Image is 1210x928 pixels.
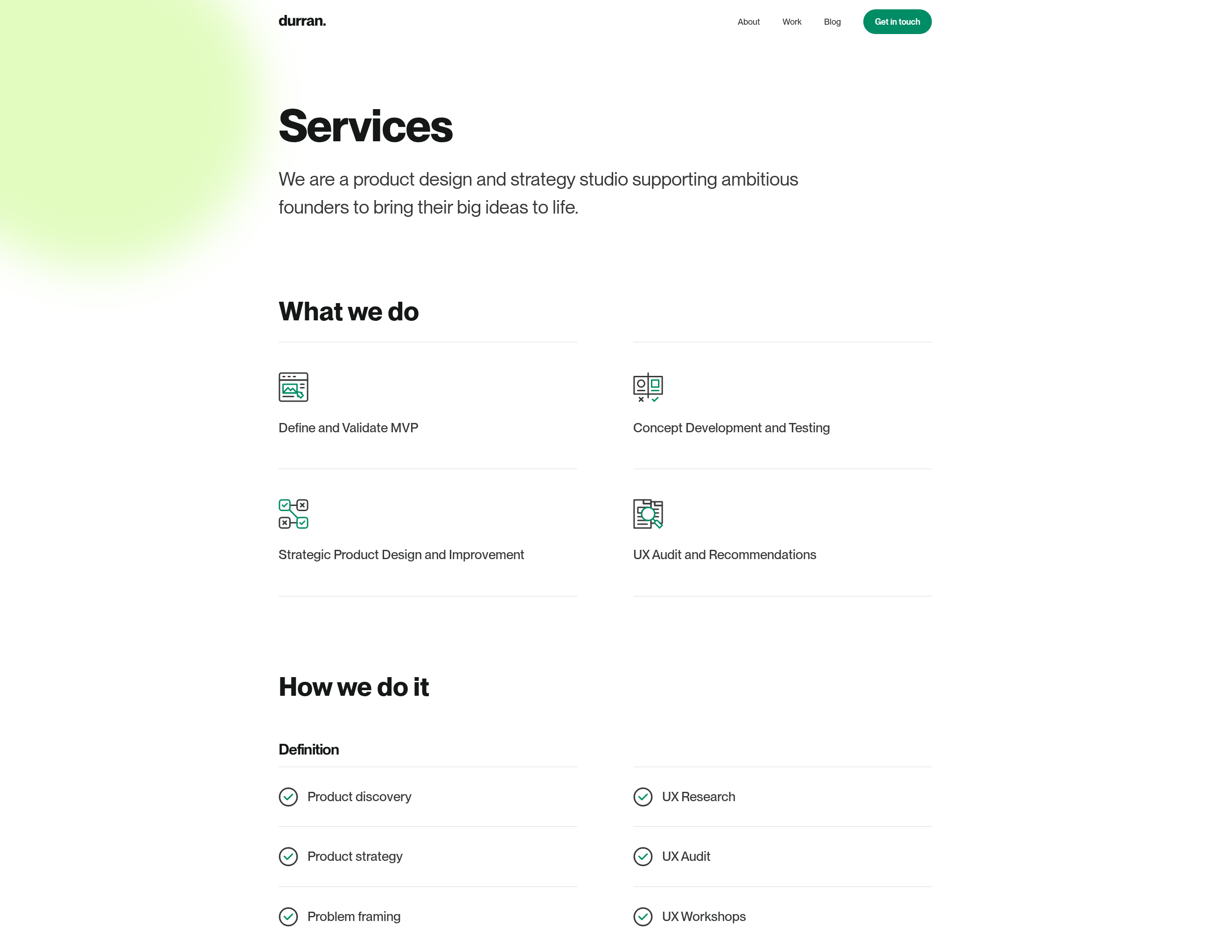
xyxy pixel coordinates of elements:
[279,13,326,31] a: home
[279,101,932,150] h1: Services
[863,9,932,34] a: Get in touch
[633,372,663,402] img: Validation Icon
[633,417,932,439] div: Concept Development and Testing
[279,296,932,327] h2: What we do
[279,417,577,439] div: Define and Validate MVP
[633,499,663,529] img: Research Icon
[279,544,577,566] div: Strategic Product Design and Improvement
[783,13,802,31] a: Work
[279,165,867,221] div: We are a product design and strategy studio supporting ambitious founders to bring their big idea...
[633,544,932,566] div: UX Audit and Recommendations
[279,372,308,402] img: Website Icon
[738,13,760,31] a: About
[279,499,308,529] img: Product Improvement Icon
[824,13,841,31] a: Blog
